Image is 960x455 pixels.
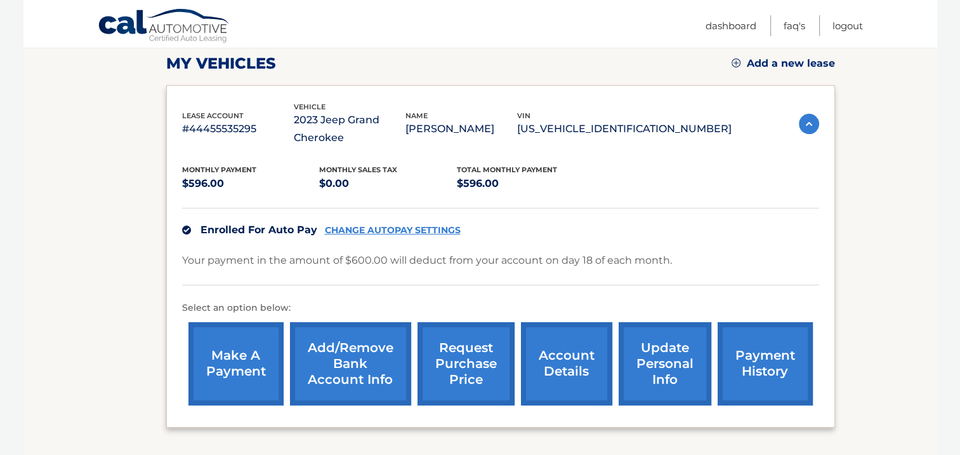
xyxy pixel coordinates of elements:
[799,114,819,134] img: accordion-active.svg
[832,15,863,36] a: Logout
[732,58,740,67] img: add.svg
[517,120,732,138] p: [US_VEHICLE_IDENTIFICATION_NUMBER]
[182,175,320,193] p: $596.00
[619,322,711,405] a: update personal info
[319,175,457,193] p: $0.00
[201,224,317,236] span: Enrolled For Auto Pay
[182,226,191,234] img: check.svg
[319,165,397,174] span: Monthly sales Tax
[521,322,612,405] a: account details
[182,301,819,316] p: Select an option below:
[457,175,595,193] p: $596.00
[182,111,244,120] span: lease account
[732,57,835,70] a: Add a new lease
[294,111,405,147] p: 2023 Jeep Grand Cherokee
[784,15,805,36] a: FAQ's
[718,322,813,405] a: payment history
[517,111,530,120] span: vin
[290,322,411,405] a: Add/Remove bank account info
[325,225,461,236] a: CHANGE AUTOPAY SETTINGS
[405,111,428,120] span: name
[294,102,325,111] span: vehicle
[182,252,672,269] p: Your payment in the amount of $600.00 will deduct from your account on day 18 of each month.
[706,15,756,36] a: Dashboard
[457,165,557,174] span: Total Monthly Payment
[182,120,294,138] p: #44455535295
[166,54,276,73] h2: my vehicles
[188,322,284,405] a: make a payment
[182,165,256,174] span: Monthly Payment
[418,322,515,405] a: request purchase price
[405,120,517,138] p: [PERSON_NAME]
[98,8,231,45] a: Cal Automotive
